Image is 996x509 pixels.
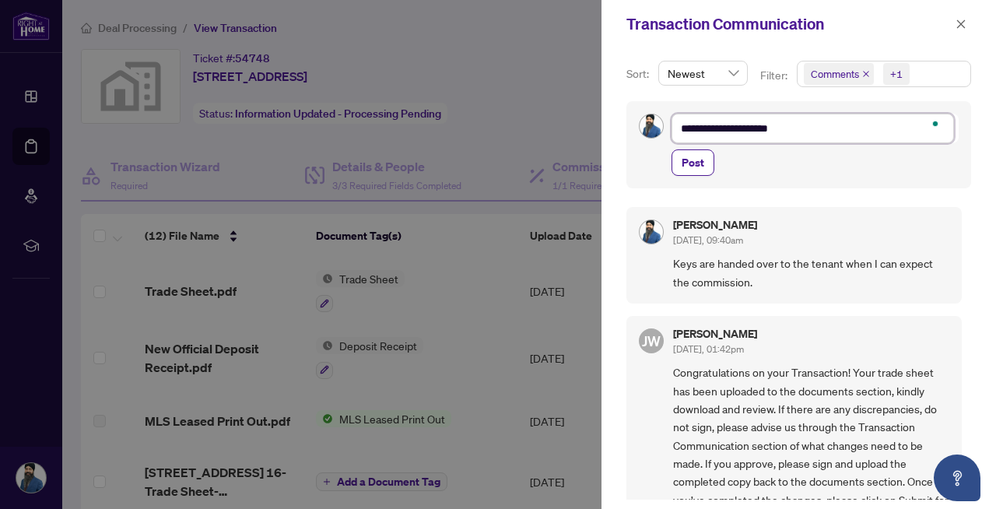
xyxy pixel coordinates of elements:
h5: [PERSON_NAME] [673,219,757,230]
button: Open asap [934,455,980,501]
span: close [862,70,870,78]
div: Transaction Communication [626,12,951,36]
span: Comments [811,66,859,82]
p: Filter: [760,67,790,84]
div: +1 [890,66,903,82]
span: [DATE], 09:40am [673,234,743,246]
p: Sort: [626,65,652,82]
img: Profile Icon [640,114,663,138]
button: Post [672,149,714,176]
textarea: To enrich screen reader interactions, please activate Accessibility in Grammarly extension settings [672,114,954,143]
span: Comments [804,63,874,85]
span: [DATE], 01:42pm [673,343,744,355]
span: Newest [668,61,738,85]
h5: [PERSON_NAME] [673,328,757,339]
img: Profile Icon [640,220,663,244]
span: Post [682,150,704,175]
span: close [956,19,966,30]
span: Keys are handed over to the tenant when I can expect the commission. [673,254,949,291]
span: JW [642,330,661,352]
